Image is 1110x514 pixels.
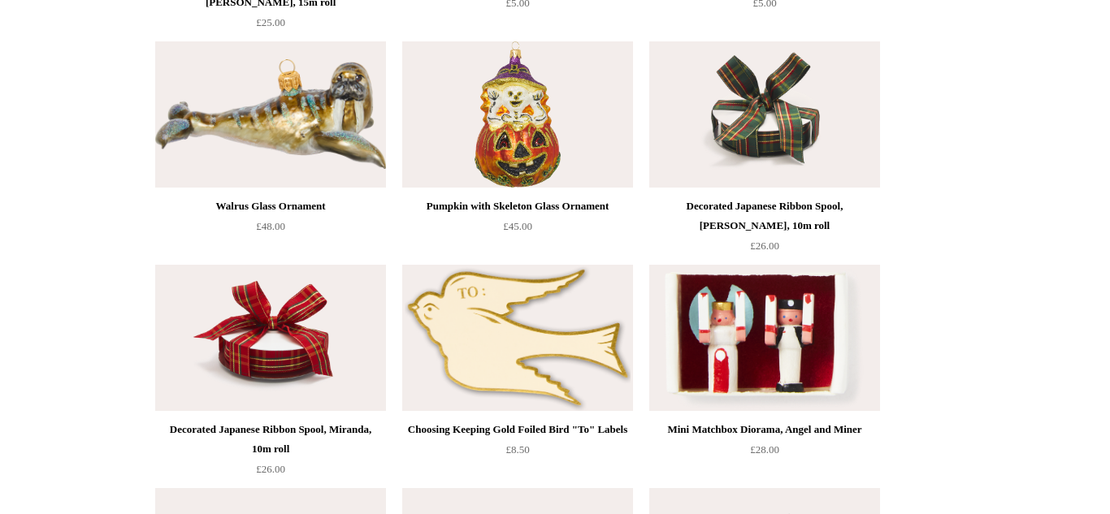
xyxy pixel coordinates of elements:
[649,420,880,486] a: Mini Matchbox Diorama, Angel and Miner £28.00
[750,240,779,252] span: £26.00
[503,220,532,232] span: £45.00
[649,41,880,188] img: Decorated Japanese Ribbon Spool, Babette, 10m roll
[653,197,876,235] div: Decorated Japanese Ribbon Spool, [PERSON_NAME], 10m roll
[159,197,382,216] div: Walrus Glass Ornament
[750,443,779,456] span: £28.00
[649,265,880,411] a: Mini Matchbox Diorama, Angel and Miner Mini Matchbox Diorama, Angel and Miner
[159,420,382,459] div: Decorated Japanese Ribbon Spool, Miranda, 10m roll
[406,420,629,439] div: Choosing Keeping Gold Foiled Bird "To" Labels
[505,443,529,456] span: £8.50
[256,463,285,475] span: £26.00
[402,420,633,486] a: Choosing Keeping Gold Foiled Bird "To" Labels £8.50
[649,265,880,411] img: Mini Matchbox Diorama, Angel and Miner
[402,41,633,188] img: Pumpkin with Skeleton Glass Ornament
[402,41,633,188] a: Pumpkin with Skeleton Glass Ornament Pumpkin with Skeleton Glass Ornament
[256,16,285,28] span: £25.00
[155,197,386,263] a: Walrus Glass Ornament £48.00
[256,220,285,232] span: £48.00
[653,420,876,439] div: Mini Matchbox Diorama, Angel and Miner
[155,41,386,188] img: Walrus Glass Ornament
[406,197,629,216] div: Pumpkin with Skeleton Glass Ornament
[155,420,386,486] a: Decorated Japanese Ribbon Spool, Miranda, 10m roll £26.00
[155,265,386,411] a: Decorated Japanese Ribbon Spool, Miranda, 10m roll Decorated Japanese Ribbon Spool, Miranda, 10m ...
[402,265,633,411] img: Choosing Keeping Gold Foiled Bird "To" Labels
[649,41,880,188] a: Decorated Japanese Ribbon Spool, Babette, 10m roll Decorated Japanese Ribbon Spool, Babette, 10m ...
[155,265,386,411] img: Decorated Japanese Ribbon Spool, Miranda, 10m roll
[402,197,633,263] a: Pumpkin with Skeleton Glass Ornament £45.00
[649,197,880,263] a: Decorated Japanese Ribbon Spool, [PERSON_NAME], 10m roll £26.00
[402,265,633,411] a: Choosing Keeping Gold Foiled Bird "To" Labels Choosing Keeping Gold Foiled Bird "To" Labels
[155,41,386,188] a: Walrus Glass Ornament Walrus Glass Ornament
